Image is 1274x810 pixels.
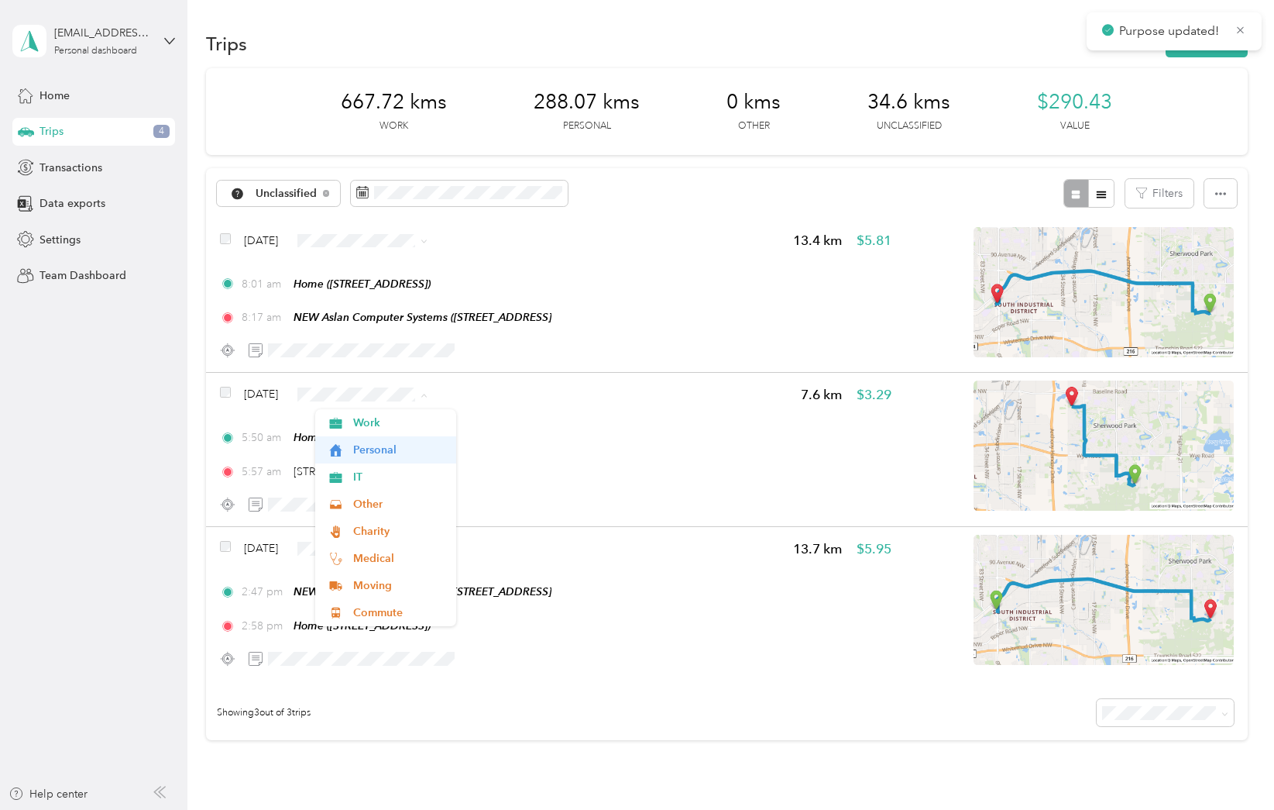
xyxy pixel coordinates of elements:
iframe: Everlance-gr Chat Button Frame [1187,723,1274,810]
p: Unclassified [877,119,942,133]
span: IT [353,469,445,485]
span: Personal [353,442,445,458]
span: Work [353,415,445,431]
p: Value [1060,119,1090,133]
span: Home [39,88,70,104]
span: Moving [353,577,445,594]
img: minimap [974,535,1234,665]
span: [DATE] [244,540,278,557]
span: 4 [153,125,170,139]
span: 5:57 am [242,464,286,480]
button: Help center [9,786,88,802]
span: Unclassified [256,188,318,199]
span: $3.29 [857,385,891,405]
span: $5.95 [857,539,891,559]
span: Showing 3 out of 3 trips [206,706,311,720]
span: 288.07 kms [534,90,640,115]
span: 5:50 am [242,429,286,446]
span: Home ([STREET_ADDRESS]) [294,431,431,443]
p: Other [738,119,770,133]
img: minimap [974,227,1234,357]
span: 13.7 km [793,539,843,559]
img: minimap [974,381,1234,511]
span: 7.6 km [801,385,843,405]
span: Commute [353,605,445,621]
span: Team Dashboard [39,267,126,284]
span: [DATE] [244,233,278,249]
div: [EMAIL_ADDRESS][DOMAIN_NAME] [54,25,151,41]
span: 8:01 am [242,276,286,292]
span: Home ([STREET_ADDRESS]) [294,619,431,632]
p: Personal [563,119,611,133]
span: $5.81 [857,231,891,250]
span: Home ([STREET_ADDRESS]) [294,277,431,290]
span: Charity [353,523,445,539]
span: Data exports [39,195,105,212]
span: NEW Aslan Computer Systems ([STREET_ADDRESS] [294,585,551,598]
h1: Trips [206,36,247,52]
span: 667.72 kms [341,90,447,115]
span: [STREET_ADDRESS] [294,465,392,478]
span: $290.43 [1037,90,1112,115]
p: Purpose updated! [1119,22,1223,41]
span: NEW Aslan Computer Systems ([STREET_ADDRESS] [294,311,551,323]
span: 2:47 pm [242,584,286,600]
span: 2:58 pm [242,618,286,634]
span: 34.6 kms [867,90,950,115]
span: Transactions [39,160,102,176]
span: 13.4 km [793,231,843,250]
span: Medical [353,550,445,567]
span: Other [353,496,445,512]
span: 8:17 am [242,309,286,326]
span: Settings [39,232,81,248]
span: [DATE] [244,386,278,402]
span: 0 kms [726,90,781,115]
button: Filters [1125,179,1193,208]
p: Work [379,119,408,133]
div: Personal dashboard [54,47,137,56]
span: Trips [39,123,64,140]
